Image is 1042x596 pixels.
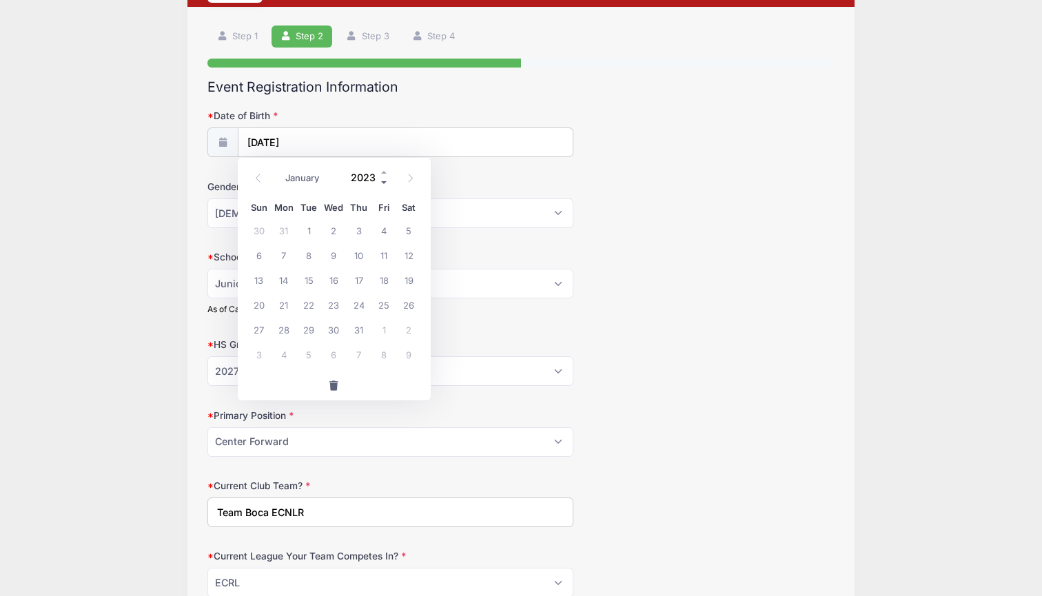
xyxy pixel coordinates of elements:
[371,243,396,267] span: August 11, 2023
[272,317,296,342] span: August 28, 2023
[207,79,835,95] h2: Event Registration Information
[396,203,421,212] span: Sat
[296,292,321,317] span: August 22, 2023
[247,267,272,292] span: August 13, 2023
[247,292,272,317] span: August 20, 2023
[371,203,396,212] span: Fri
[347,292,371,317] span: August 24, 2023
[296,243,321,267] span: August 8, 2023
[272,267,296,292] span: August 14, 2023
[321,342,346,367] span: September 6, 2023
[247,243,272,267] span: August 6, 2023
[296,342,321,367] span: September 5, 2023
[207,109,416,123] label: Date of Birth
[272,342,296,367] span: September 4, 2023
[347,317,371,342] span: August 31, 2023
[396,243,421,267] span: August 12, 2023
[371,267,396,292] span: August 18, 2023
[272,218,296,243] span: July 31, 2023
[347,243,371,267] span: August 10, 2023
[207,250,416,264] label: School Grade
[238,127,573,157] input: mm/dd/yyyy
[247,203,272,212] span: Sun
[321,267,346,292] span: August 16, 2023
[345,167,389,187] input: Year
[371,292,396,317] span: August 25, 2023
[321,292,346,317] span: August 23, 2023
[272,243,296,267] span: August 7, 2023
[207,409,416,422] label: Primary Position
[296,203,321,212] span: Tue
[207,180,416,194] label: Gender
[207,338,416,351] label: HS Graduation
[396,342,421,367] span: September 9, 2023
[279,169,340,187] select: Month
[296,218,321,243] span: August 1, 2023
[272,203,296,212] span: Mon
[371,342,396,367] span: September 8, 2023
[347,342,371,367] span: September 7, 2023
[207,549,416,563] label: Current League Your Team Competes In?
[371,218,396,243] span: August 4, 2023
[247,342,272,367] span: September 3, 2023
[347,203,371,212] span: Thu
[371,317,396,342] span: September 1, 2023
[296,267,321,292] span: August 15, 2023
[347,218,371,243] span: August 3, 2023
[247,317,272,342] span: August 27, 2023
[321,218,346,243] span: August 2, 2023
[337,25,398,48] a: Step 3
[207,479,416,493] label: Current Club Team?
[207,25,267,48] a: Step 1
[207,303,573,316] div: As of Camp Date
[321,243,346,267] span: August 9, 2023
[347,267,371,292] span: August 17, 2023
[396,267,421,292] span: August 19, 2023
[396,292,421,317] span: August 26, 2023
[272,292,296,317] span: August 21, 2023
[272,25,333,48] a: Step 2
[321,317,346,342] span: August 30, 2023
[402,25,464,48] a: Step 4
[321,203,346,212] span: Wed
[247,218,272,243] span: July 30, 2023
[396,317,421,342] span: September 2, 2023
[296,317,321,342] span: August 29, 2023
[396,218,421,243] span: August 5, 2023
